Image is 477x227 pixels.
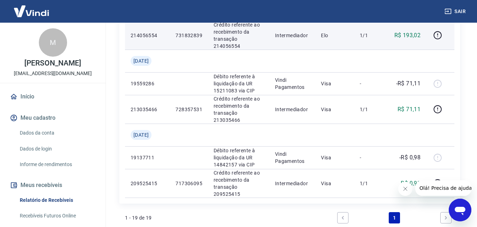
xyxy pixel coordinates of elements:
[360,154,381,161] p: -
[214,147,264,168] p: Débito referente à liquidação da UR 14842157 via CIP
[275,76,310,91] p: Vindi Pagamentos
[133,131,149,138] span: [DATE]
[8,0,54,22] img: Vindi
[394,31,421,40] p: R$ 193,02
[14,70,92,77] p: [EMAIL_ADDRESS][DOMAIN_NAME]
[24,59,81,67] p: [PERSON_NAME]
[398,105,421,114] p: R$ 71,11
[214,21,264,50] p: Crédito referente ao recebimento da transação 214056554
[360,106,381,113] p: 1/1
[321,154,348,161] p: Visa
[275,32,310,39] p: Intermediador
[8,89,97,104] a: Início
[175,180,202,187] p: 717306095
[389,212,400,223] a: Page 1 is your current page
[214,95,264,124] p: Crédito referente ao recebimento da transação 213035466
[360,32,381,39] p: 1/1
[214,73,264,94] p: Débito referente à liquidação da UR 15211083 via CIP
[17,142,97,156] a: Dados de login
[399,153,421,162] p: -R$ 0,98
[443,5,469,18] button: Sair
[415,180,471,196] iframe: Mensagem da empresa
[275,180,310,187] p: Intermediador
[321,80,348,87] p: Visa
[275,151,310,165] p: Vindi Pagamentos
[175,32,202,39] p: 731832839
[440,212,452,223] a: Next page
[131,80,164,87] p: 19559286
[131,180,164,187] p: 209525415
[401,179,421,188] p: R$ 0,98
[17,126,97,140] a: Dados da conta
[8,177,97,193] button: Meus recebíveis
[321,180,348,187] p: Visa
[8,110,97,126] button: Meu cadastro
[360,180,381,187] p: 1/1
[396,79,421,88] p: -R$ 71,11
[175,106,202,113] p: 728357531
[398,182,412,196] iframe: Fechar mensagem
[449,199,471,221] iframe: Botão para abrir a janela de mensagens
[131,32,164,39] p: 214056554
[337,212,348,223] a: Previous page
[275,106,310,113] p: Intermediador
[17,193,97,208] a: Relatório de Recebíveis
[131,106,164,113] p: 213035466
[131,154,164,161] p: 19137711
[4,5,59,11] span: Olá! Precisa de ajuda?
[360,80,381,87] p: -
[125,214,152,221] p: 1 - 19 de 19
[17,157,97,172] a: Informe de rendimentos
[321,106,348,113] p: Visa
[39,28,67,57] div: M
[17,209,97,223] a: Recebíveis Futuros Online
[321,32,348,39] p: Elo
[214,169,264,198] p: Crédito referente ao recebimento da transação 209525415
[133,57,149,64] span: [DATE]
[334,209,454,226] ul: Pagination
